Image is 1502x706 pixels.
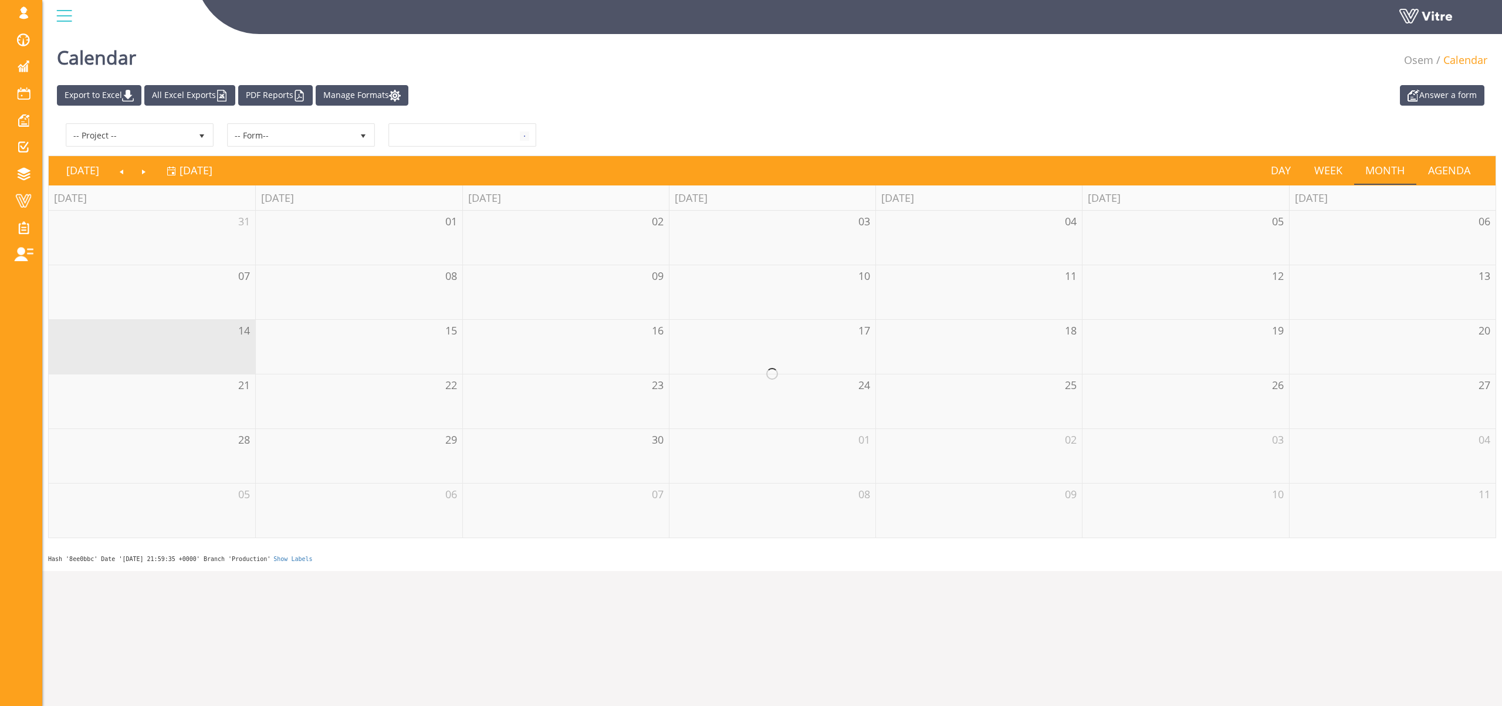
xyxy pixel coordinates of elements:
[1408,90,1419,102] img: appointment_white2.png
[57,85,141,106] a: Export to Excel
[1416,157,1482,184] a: Agenda
[316,85,408,106] a: Manage Formats
[55,157,111,184] a: [DATE]
[111,157,133,184] a: Previous
[1082,185,1288,211] th: [DATE]
[49,185,255,211] th: [DATE]
[57,29,136,79] h1: Calendar
[48,556,270,562] span: Hash '8ee0bbc' Date '[DATE] 21:59:35 +0000' Branch 'Production'
[255,185,462,211] th: [DATE]
[389,90,401,102] img: cal_settings.png
[122,90,134,102] img: cal_download.png
[875,185,1082,211] th: [DATE]
[1303,157,1354,184] a: Week
[167,157,212,184] a: [DATE]
[228,124,353,146] span: -- Form--
[293,90,305,102] img: cal_pdf.png
[144,85,235,106] a: All Excel Exports
[1400,85,1484,106] a: Answer a form
[216,90,228,102] img: cal_excel.png
[1404,53,1433,67] a: Osem
[191,124,212,146] span: select
[353,124,374,146] span: select
[462,185,669,211] th: [DATE]
[1433,53,1487,68] li: Calendar
[514,124,535,146] span: select
[180,163,212,177] span: [DATE]
[669,185,875,211] th: [DATE]
[1259,157,1303,184] a: Day
[133,157,155,184] a: Next
[67,124,191,146] span: -- Project --
[273,556,312,562] a: Show Labels
[1289,185,1496,211] th: [DATE]
[1354,157,1417,184] a: Month
[238,85,313,106] a: PDF Reports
